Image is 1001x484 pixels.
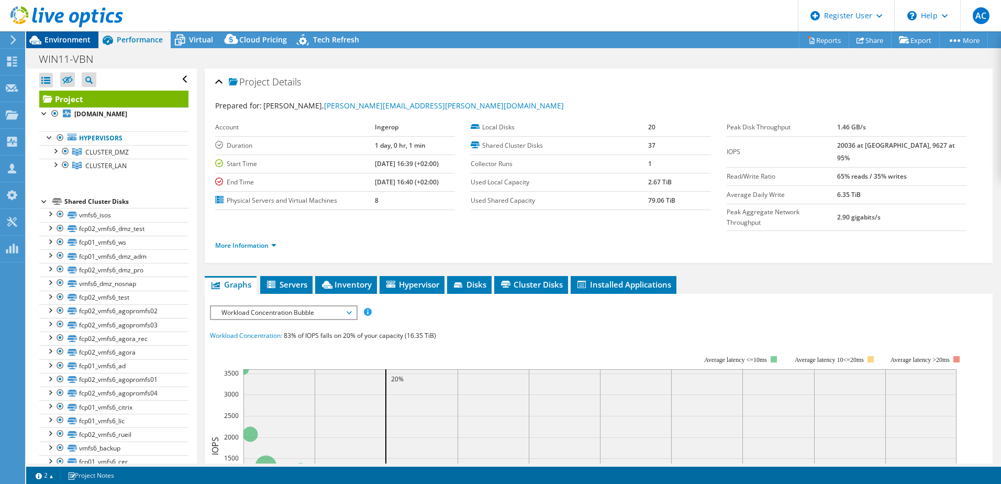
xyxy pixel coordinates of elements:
a: fcp01_vmfs6_ad [39,359,188,373]
label: Account [215,122,375,133]
b: Ingerop [375,123,398,131]
a: fcp02_vmfs6_test [39,291,188,304]
svg: \n [907,11,917,20]
a: Project [39,91,188,107]
a: More [939,32,988,48]
b: 1 day, 0 hr, 1 min [375,141,426,150]
label: Used Shared Capacity [471,195,648,206]
b: 65% reads / 35% writes [837,172,907,181]
label: Physical Servers and Virtual Machines [215,195,375,206]
b: [DOMAIN_NAME] [74,109,127,118]
a: [DOMAIN_NAME] [39,107,188,121]
label: Collector Runs [471,159,648,169]
b: [DATE] 16:40 (+02:00) [375,178,439,186]
span: Details [272,75,301,88]
a: CLUSTER_LAN [39,159,188,172]
a: fcp02_vmfs6_agopromfs01 [39,373,188,387]
a: Export [891,32,940,48]
text: IOPS [209,436,221,455]
a: vmfs6_dmz_nosnap [39,277,188,290]
span: Graphs [210,279,251,290]
a: vmfs6_backup [39,442,188,455]
span: Hypervisor [385,279,439,290]
a: fcp01_vmfs6_lic [39,414,188,427]
span: Project [229,77,270,87]
text: 2000 [224,433,239,442]
span: Disks [452,279,486,290]
span: 83% of IOPS falls on 20% of your capacity (16.35 TiB) [284,331,436,340]
span: Cloud Pricing [239,35,287,45]
a: Hypervisors [39,131,188,145]
a: fcp01_vmfs6_ws [39,236,188,249]
a: fcp01_vmfs6_citrix [39,400,188,414]
text: Average latency >20ms [891,356,950,364]
span: CLUSTER_DMZ [85,148,129,157]
a: Reports [799,32,849,48]
span: Installed Applications [576,279,671,290]
tspan: Average latency <=10ms [704,356,767,364]
label: Start Time [215,159,375,169]
b: 79.06 TiB [648,196,675,205]
span: Virtual [189,35,213,45]
a: fcp02_vmfs6_agora [39,345,188,359]
span: Workload Concentration: [210,331,282,340]
a: fcp02_vmfs6_dmz_test [39,222,188,236]
a: Project Notes [60,469,121,482]
tspan: Average latency 10<=20ms [795,356,864,364]
a: More Information [215,241,276,250]
label: Prepared for: [215,101,262,111]
a: vmfs6_isos [39,208,188,222]
b: 2.67 TiB [648,178,672,186]
b: 20 [648,123,655,131]
text: 3500 [224,369,239,378]
b: [DATE] 16:39 (+02:00) [375,159,439,168]
a: fcp01_vmfs6_cgr [39,455,188,469]
a: fcp02_vmfs6_agopromfs02 [39,304,188,318]
text: 2500 [224,411,239,420]
text: 3000 [224,390,239,399]
label: Read/Write Ratio [727,171,837,182]
a: 2 [28,469,61,482]
span: Inventory [320,279,372,290]
text: 1500 [224,454,239,463]
a: [PERSON_NAME][EMAIL_ADDRESS][PERSON_NAME][DOMAIN_NAME] [324,101,564,111]
span: Tech Refresh [313,35,359,45]
span: Performance [117,35,163,45]
a: fcp02_vmfs6_agopromfs03 [39,318,188,332]
a: fcp02_vmfs6_agopromfs04 [39,387,188,400]
label: Peak Disk Throughput [727,122,837,133]
label: Peak Aggregate Network Throughput [727,207,837,228]
label: End Time [215,177,375,188]
span: [PERSON_NAME], [263,101,564,111]
h1: WIN11-VBN [34,53,109,65]
a: fcp02_vmfs6_agora_rec [39,332,188,345]
b: 20036 at [GEOGRAPHIC_DATA], 9627 at 95% [837,141,955,162]
a: fcp01_vmfs6_dmz_adm [39,249,188,263]
a: Share [849,32,892,48]
b: 8 [375,196,379,205]
span: Environment [45,35,91,45]
span: Workload Concentration Bubble [216,306,351,319]
b: 1 [648,159,652,168]
span: Servers [265,279,307,290]
span: Cluster Disks [499,279,563,290]
b: 2.90 gigabits/s [837,213,881,222]
text: 20% [391,375,404,383]
label: Local Disks [471,122,648,133]
label: Used Local Capacity [471,177,648,188]
label: IOPS [727,147,837,157]
span: CLUSTER_LAN [85,161,127,170]
label: Shared Cluster Disks [471,140,648,151]
label: Average Daily Write [727,190,837,200]
div: Shared Cluster Disks [64,195,188,208]
a: fcp02_vmfs6_dmz_pro [39,263,188,277]
b: 37 [648,141,655,150]
a: CLUSTER_DMZ [39,145,188,159]
label: Duration [215,140,375,151]
b: 6.35 TiB [837,190,861,199]
a: fcp02_vmfs6_rueil [39,427,188,441]
b: 1.46 GB/s [837,123,866,131]
span: AC [973,7,989,24]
